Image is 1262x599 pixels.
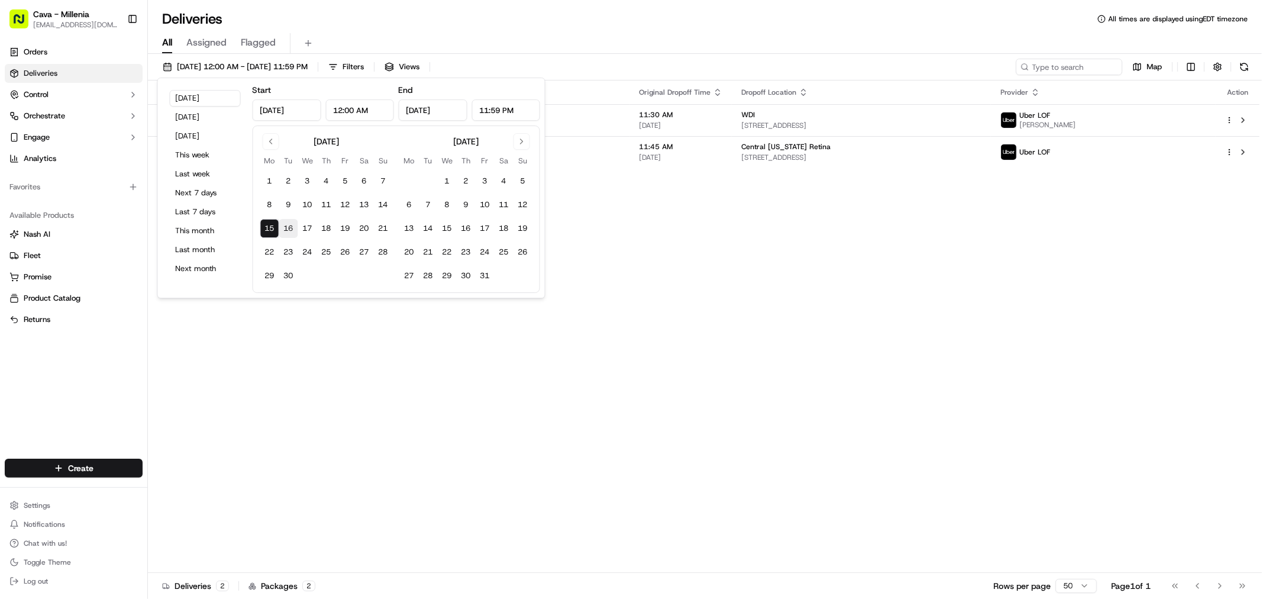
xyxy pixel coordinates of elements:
button: 20 [355,219,374,238]
a: Nash AI [9,229,138,240]
button: Go to next month [514,133,530,150]
span: Chat with us! [24,539,67,548]
a: Promise [9,272,138,282]
button: [DATE] [170,90,241,107]
span: WDI [741,110,755,120]
span: Engage [24,132,50,143]
button: Views [379,59,425,75]
button: 16 [457,219,476,238]
button: 3 [298,172,317,191]
button: 23 [457,243,476,262]
span: Nash AI [24,229,50,240]
button: 26 [336,243,355,262]
button: 13 [355,195,374,214]
button: Nash AI [5,225,143,244]
button: Start new chat [201,117,215,131]
button: 14 [419,219,438,238]
img: Asif Zaman Khan [12,204,31,223]
a: Analytics [5,149,143,168]
span: 11:30 AM [639,110,722,120]
span: Cava - Millenia [33,8,89,20]
button: 4 [317,172,336,191]
span: Deliveries [24,68,57,79]
button: 30 [279,266,298,285]
th: Sunday [514,154,532,167]
button: This week [170,147,241,163]
button: 18 [495,219,514,238]
a: Product Catalog [9,293,138,304]
button: [EMAIL_ADDRESS][DOMAIN_NAME] [33,20,118,30]
a: Returns [9,314,138,325]
img: uber-new-logo.jpeg [1001,112,1016,128]
input: Type to search [1016,59,1122,75]
a: 📗Knowledge Base [7,260,95,281]
button: Engage [5,128,143,147]
span: Assigned [186,36,227,50]
button: 8 [438,195,457,214]
button: Promise [5,268,143,286]
span: All times are displayed using EDT timezone [1108,14,1248,24]
button: 14 [374,195,393,214]
span: [DATE] [639,121,722,130]
span: Dropoff Location [741,88,796,97]
th: Tuesday [419,154,438,167]
span: Central [US_STATE] Retina [741,142,831,152]
span: Create [68,462,93,474]
button: [DATE] 12:00 AM - [DATE] 11:59 PM [157,59,313,75]
button: Notifications [5,516,143,533]
button: 2 [279,172,298,191]
span: Fleet [24,250,41,261]
button: 27 [400,266,419,285]
button: 9 [279,195,298,214]
button: 22 [438,243,457,262]
button: Orchestrate [5,107,143,125]
img: uber-new-logo.jpeg [1001,144,1016,160]
p: Rows per page [993,580,1051,592]
button: 31 [476,266,495,285]
button: 15 [438,219,457,238]
button: Refresh [1236,59,1253,75]
div: [DATE] [453,136,479,147]
span: Orders [24,47,47,57]
input: Got a question? Start typing here... [31,76,213,89]
input: Date [399,99,467,121]
span: • [86,183,91,193]
button: Next month [170,260,241,277]
span: Provider [1000,88,1028,97]
img: Nash [12,12,35,36]
div: Packages [248,580,315,592]
button: Filters [323,59,369,75]
button: 28 [419,266,438,285]
div: 💻 [100,266,109,275]
button: Create [5,459,143,478]
button: [DATE] [170,128,241,144]
button: Returns [5,310,143,329]
h1: Deliveries [162,9,222,28]
button: 4 [495,172,514,191]
button: Fleet [5,246,143,265]
img: 1736555255976-a54dd68f-1ca7-489b-9aae-adbdc363a1c4 [24,216,33,226]
button: Log out [5,573,143,590]
div: We're available if you need us! [53,125,163,134]
button: 27 [355,243,374,262]
button: 13 [400,219,419,238]
span: Log out [24,577,48,586]
button: 19 [336,219,355,238]
div: Available Products [5,206,143,225]
button: Last week [170,166,241,182]
button: [DATE] [170,109,241,125]
th: Saturday [355,154,374,167]
button: 3 [476,172,495,191]
span: Uber LOF [1019,147,1050,157]
div: Deliveries [162,580,229,592]
span: [PERSON_NAME] [1019,120,1076,130]
span: Analytics [24,153,56,164]
button: 7 [419,195,438,214]
th: Wednesday [298,154,317,167]
button: This month [170,223,241,239]
span: [DATE] [105,215,129,225]
th: Wednesday [438,154,457,167]
button: 25 [317,243,336,262]
span: [DATE] [639,153,722,162]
